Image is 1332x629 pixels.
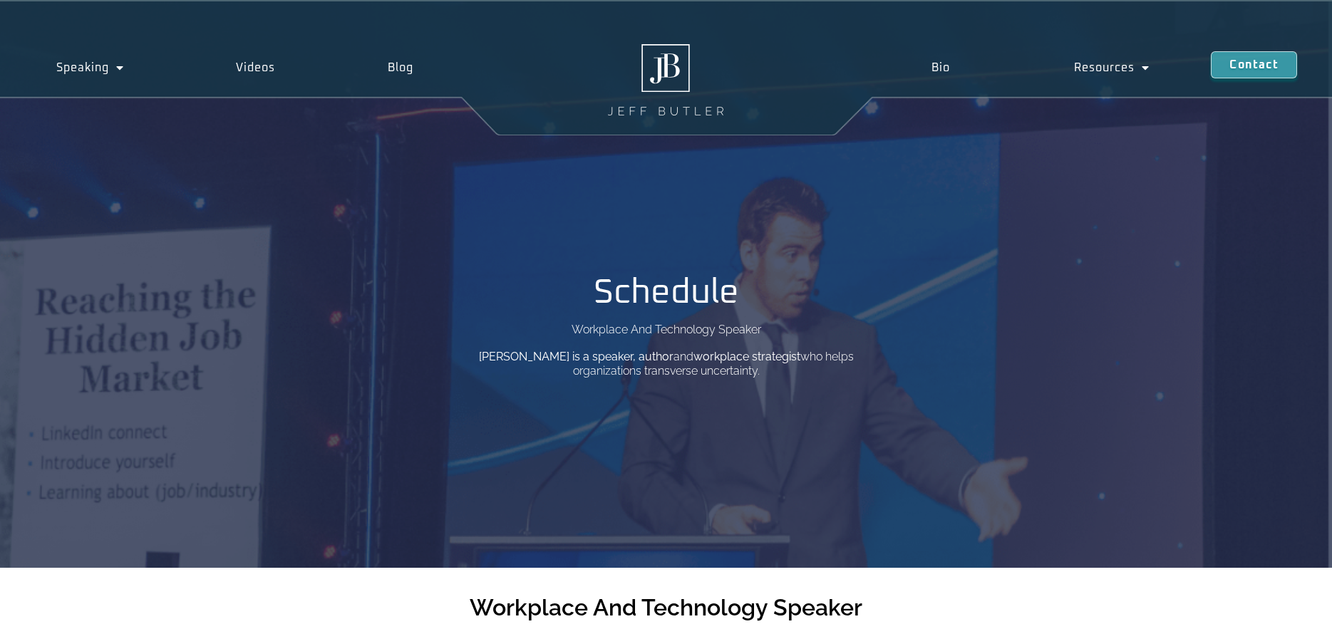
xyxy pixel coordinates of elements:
[1012,51,1212,84] a: Resources
[1229,59,1278,71] span: Contact
[331,51,469,84] a: Blog
[479,350,673,363] b: [PERSON_NAME] is a speaker, author
[693,350,800,363] b: workplace strategist
[180,51,331,84] a: Videos
[470,596,862,619] h2: Workplace And Technology Speaker
[869,51,1012,84] a: Bio
[572,324,761,336] p: Workplace And Technology Speaker
[869,51,1211,84] nav: Menu
[594,276,739,310] h1: Schedule
[1211,51,1296,78] a: Contact
[463,350,869,378] p: and who helps organizations transverse uncertainty.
